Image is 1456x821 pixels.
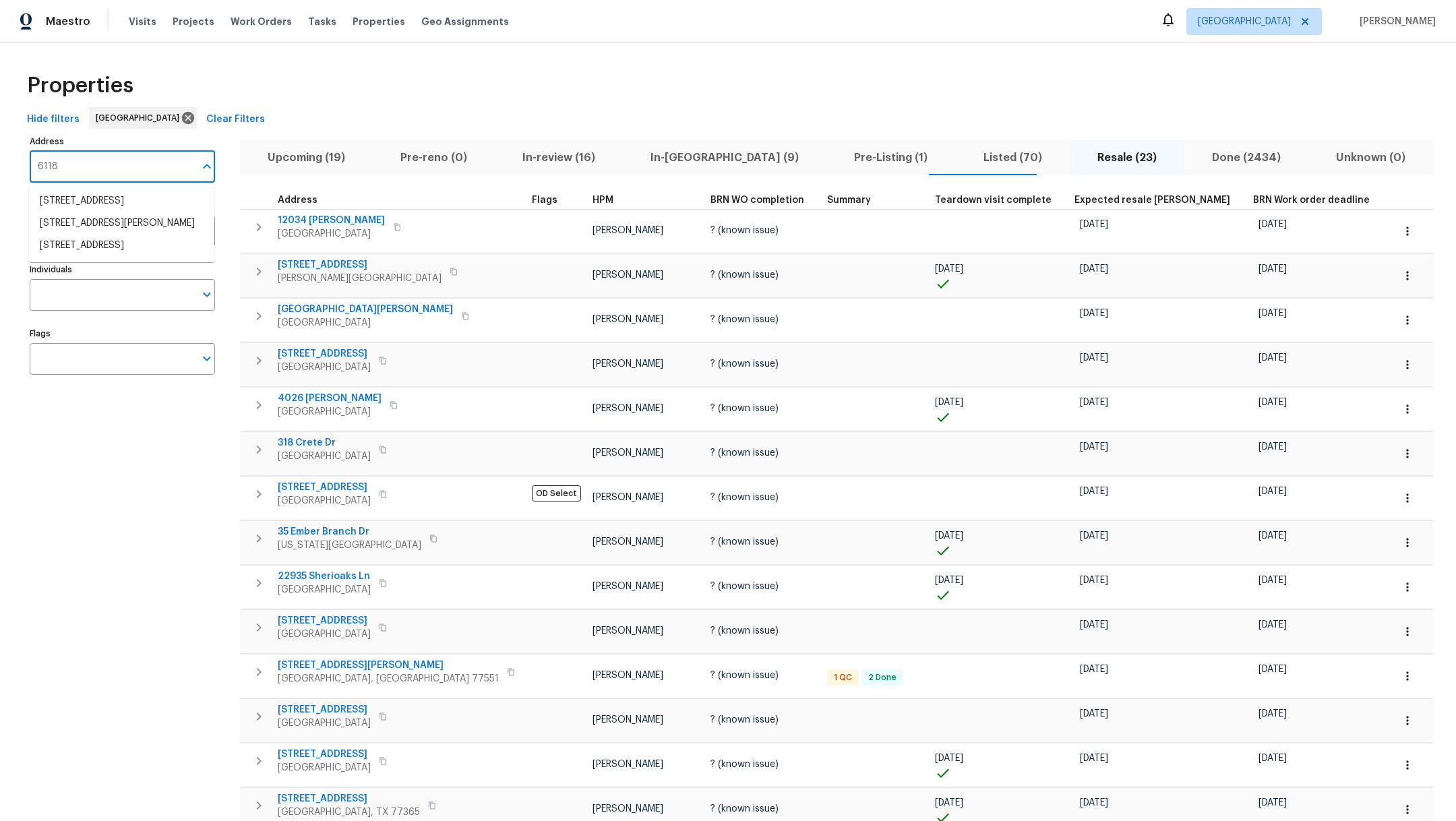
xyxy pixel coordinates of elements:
[278,227,385,241] span: [GEOGRAPHIC_DATA]
[278,570,371,583] span: 22935 Sherioaks Ln
[1080,620,1108,630] span: [DATE]
[201,107,270,132] button: Clear Filters
[1258,531,1287,541] span: [DATE]
[710,537,779,547] span: ? (known issue)
[593,760,663,769] span: [PERSON_NAME]
[964,148,1062,167] span: Listed (70)
[278,583,371,597] span: [GEOGRAPHIC_DATA]
[1258,398,1287,407] span: [DATE]
[1258,665,1287,674] span: [DATE]
[29,190,214,212] li: [STREET_ADDRESS]
[935,398,963,407] span: [DATE]
[89,107,197,129] div: [GEOGRAPHIC_DATA]
[1080,487,1108,496] span: [DATE]
[353,15,405,28] span: Properties
[532,485,581,501] span: OD Select
[710,270,779,280] span: ? (known issue)
[532,195,557,205] span: Flags
[198,157,216,176] button: Close
[1258,576,1287,585] span: [DATE]
[1080,798,1108,808] span: [DATE]
[278,792,420,805] span: [STREET_ADDRESS]
[935,264,963,274] span: [DATE]
[1080,264,1108,274] span: [DATE]
[30,138,215,146] label: Address
[278,805,420,819] span: [GEOGRAPHIC_DATA], TX 77365
[231,15,292,28] span: Work Orders
[935,754,963,763] span: [DATE]
[593,404,663,413] span: [PERSON_NAME]
[173,15,214,28] span: Projects
[863,672,902,683] span: 2 Done
[593,493,663,502] span: [PERSON_NAME]
[1258,754,1287,763] span: [DATE]
[278,628,371,641] span: [GEOGRAPHIC_DATA]
[1192,148,1300,167] span: Done (2434)
[1080,531,1108,541] span: [DATE]
[1074,195,1230,205] span: Expected resale [PERSON_NAME]
[29,235,214,257] li: [STREET_ADDRESS]
[935,798,963,808] span: [DATE]
[22,107,85,132] button: Hide filters
[278,703,371,717] span: [STREET_ADDRESS]
[278,303,453,316] span: [GEOGRAPHIC_DATA][PERSON_NAME]
[1258,353,1287,363] span: [DATE]
[631,148,818,167] span: In-[GEOGRAPHIC_DATA] (9)
[278,214,385,227] span: 12034 [PERSON_NAME]
[593,715,663,725] span: [PERSON_NAME]
[1258,264,1287,274] span: [DATE]
[96,111,185,125] span: [GEOGRAPHIC_DATA]
[593,804,663,814] span: [PERSON_NAME]
[278,494,371,508] span: [GEOGRAPHIC_DATA]
[710,226,779,235] span: ? (known issue)
[1080,442,1108,452] span: [DATE]
[1258,487,1287,496] span: [DATE]
[278,481,371,494] span: [STREET_ADDRESS]
[421,15,509,28] span: Geo Assignments
[593,226,663,235] span: [PERSON_NAME]
[1258,798,1287,808] span: [DATE]
[1198,15,1291,28] span: [GEOGRAPHIC_DATA]
[278,272,442,285] span: [PERSON_NAME][GEOGRAPHIC_DATA]
[278,659,499,672] span: [STREET_ADDRESS][PERSON_NAME]
[278,258,442,272] span: [STREET_ADDRESS]
[710,582,779,591] span: ? (known issue)
[27,79,133,92] span: Properties
[827,195,871,205] span: Summary
[1080,754,1108,763] span: [DATE]
[935,195,1052,205] span: Teardown visit complete
[593,448,663,458] span: [PERSON_NAME]
[1080,353,1108,363] span: [DATE]
[710,448,779,458] span: ? (known issue)
[278,361,371,374] span: [GEOGRAPHIC_DATA]
[710,315,779,324] span: ? (known issue)
[46,15,90,28] span: Maestro
[593,315,663,324] span: [PERSON_NAME]
[710,404,779,413] span: ? (known issue)
[593,195,613,205] span: HPM
[935,576,963,585] span: [DATE]
[710,359,779,369] span: ? (known issue)
[1258,620,1287,630] span: [DATE]
[308,17,336,26] span: Tasks
[1258,309,1287,318] span: [DATE]
[710,671,779,680] span: ? (known issue)
[30,330,215,338] label: Flags
[710,626,779,636] span: ? (known issue)
[30,266,215,274] label: Individuals
[593,626,663,636] span: [PERSON_NAME]
[710,804,779,814] span: ? (known issue)
[278,405,382,419] span: [GEOGRAPHIC_DATA]
[30,151,195,183] input: Search ...
[1078,148,1176,167] span: Resale (23)
[278,539,421,552] span: [US_STATE][GEOGRAPHIC_DATA]
[593,359,663,369] span: [PERSON_NAME]
[278,347,371,361] span: [STREET_ADDRESS]
[1080,220,1108,229] span: [DATE]
[593,671,663,680] span: [PERSON_NAME]
[1080,398,1108,407] span: [DATE]
[278,672,499,686] span: [GEOGRAPHIC_DATA], [GEOGRAPHIC_DATA] 77551
[278,195,317,205] span: Address
[1258,442,1287,452] span: [DATE]
[593,582,663,591] span: [PERSON_NAME]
